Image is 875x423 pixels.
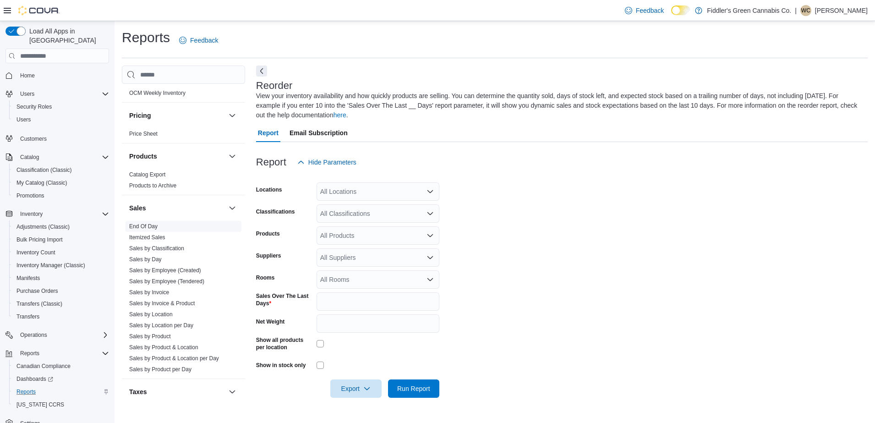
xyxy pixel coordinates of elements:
[707,5,791,16] p: Fiddler's Green Cannabis Co.
[129,90,186,96] a: OCM Weekly Inventory
[16,223,70,231] span: Adjustments (Classic)
[16,287,58,295] span: Purchase Orders
[129,245,184,252] a: Sales by Classification
[16,179,67,187] span: My Catalog (Classic)
[16,275,40,282] span: Manifests
[16,330,51,341] button: Operations
[9,360,113,373] button: Canadian Compliance
[256,157,286,168] h3: Report
[13,386,39,397] a: Reports
[13,234,66,245] a: Bulk Pricing Import
[129,182,176,189] a: Products to Archive
[20,135,47,143] span: Customers
[801,5,810,16] span: WC
[9,220,113,233] button: Adjustments (Classic)
[13,311,43,322] a: Transfers
[2,69,113,82] button: Home
[9,272,113,285] button: Manifests
[308,158,356,167] span: Hide Parameters
[256,91,863,120] div: View your inventory availability and how quickly products are selling. You can determine the quan...
[13,177,109,188] span: My Catalog (Classic)
[2,329,113,341] button: Operations
[13,190,48,201] a: Promotions
[815,5,868,16] p: [PERSON_NAME]
[129,267,201,274] span: Sales by Employee (Created)
[2,132,113,145] button: Customers
[129,152,225,161] button: Products
[13,298,66,309] a: Transfers (Classic)
[129,223,158,230] a: End Of Day
[129,355,219,362] a: Sales by Product & Location per Day
[20,210,43,218] span: Inventory
[122,169,245,195] div: Products
[258,124,279,142] span: Report
[330,379,382,398] button: Export
[16,209,46,220] button: Inventory
[16,166,72,174] span: Classification (Classic)
[26,27,109,45] span: Load All Apps in [GEOGRAPHIC_DATA]
[256,252,281,259] label: Suppliers
[16,103,52,110] span: Security Roles
[256,208,295,215] label: Classifications
[20,331,47,339] span: Operations
[129,387,147,396] h3: Taxes
[16,236,63,243] span: Bulk Pricing Import
[16,300,62,308] span: Transfers (Classic)
[13,234,109,245] span: Bulk Pricing Import
[13,177,71,188] a: My Catalog (Classic)
[16,388,36,396] span: Reports
[256,80,292,91] h3: Reorder
[13,286,109,297] span: Purchase Orders
[129,278,204,285] span: Sales by Employee (Tendered)
[621,1,667,20] a: Feedback
[13,386,109,397] span: Reports
[13,165,109,176] span: Classification (Classic)
[129,171,165,178] a: Catalog Export
[256,230,280,237] label: Products
[129,344,198,351] a: Sales by Product & Location
[16,375,53,383] span: Dashboards
[9,176,113,189] button: My Catalog (Classic)
[9,233,113,246] button: Bulk Pricing Import
[13,101,55,112] a: Security Roles
[9,100,113,113] button: Security Roles
[129,366,191,373] a: Sales by Product per Day
[13,361,74,372] a: Canadian Compliance
[16,70,109,81] span: Home
[256,362,306,369] label: Show in stock only
[13,221,73,232] a: Adjustments (Classic)
[397,384,430,393] span: Run Report
[129,111,151,120] h3: Pricing
[427,232,434,239] button: Open list of options
[13,298,109,309] span: Transfers (Classic)
[20,350,39,357] span: Reports
[16,88,38,99] button: Users
[16,262,85,269] span: Inventory Manager (Classic)
[334,111,346,119] a: here
[9,310,113,323] button: Transfers
[16,132,109,144] span: Customers
[13,286,62,297] a: Purchase Orders
[129,89,186,97] span: OCM Weekly Inventory
[16,88,109,99] span: Users
[2,208,113,220] button: Inventory
[129,256,162,263] a: Sales by Day
[20,154,39,161] span: Catalog
[18,6,60,15] img: Cova
[129,366,191,373] span: Sales by Product per Day
[256,336,313,351] label: Show all products per location
[129,311,173,318] a: Sales by Location
[427,188,434,195] button: Open list of options
[256,66,267,77] button: Next
[16,249,55,256] span: Inventory Count
[122,28,170,47] h1: Reports
[16,116,31,123] span: Users
[13,374,109,385] span: Dashboards
[256,292,313,307] label: Sales Over The Last Days
[129,111,225,120] button: Pricing
[2,88,113,100] button: Users
[13,221,109,232] span: Adjustments (Classic)
[427,254,434,261] button: Open list of options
